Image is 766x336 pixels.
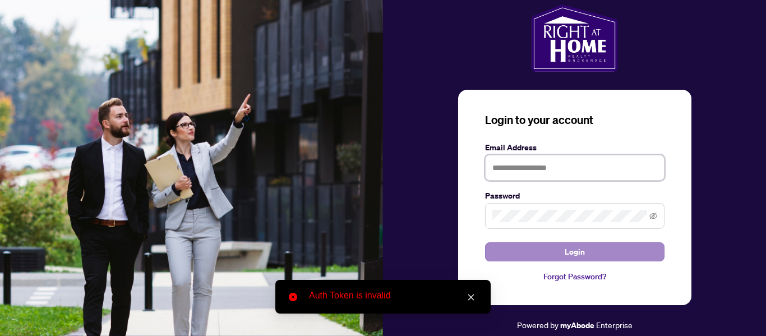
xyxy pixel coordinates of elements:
[467,293,475,301] span: close
[596,320,633,330] span: Enterprise
[289,293,297,301] span: close-circle
[485,112,665,128] h3: Login to your account
[485,190,665,202] label: Password
[565,243,585,261] span: Login
[465,291,477,303] a: Close
[485,270,665,283] a: Forgot Password?
[485,242,665,261] button: Login
[517,320,559,330] span: Powered by
[649,212,657,220] span: eye-invisible
[309,289,477,302] div: Auth Token is invalid
[531,4,618,72] img: ma-logo
[485,141,665,154] label: Email Address
[560,319,594,332] a: myAbode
